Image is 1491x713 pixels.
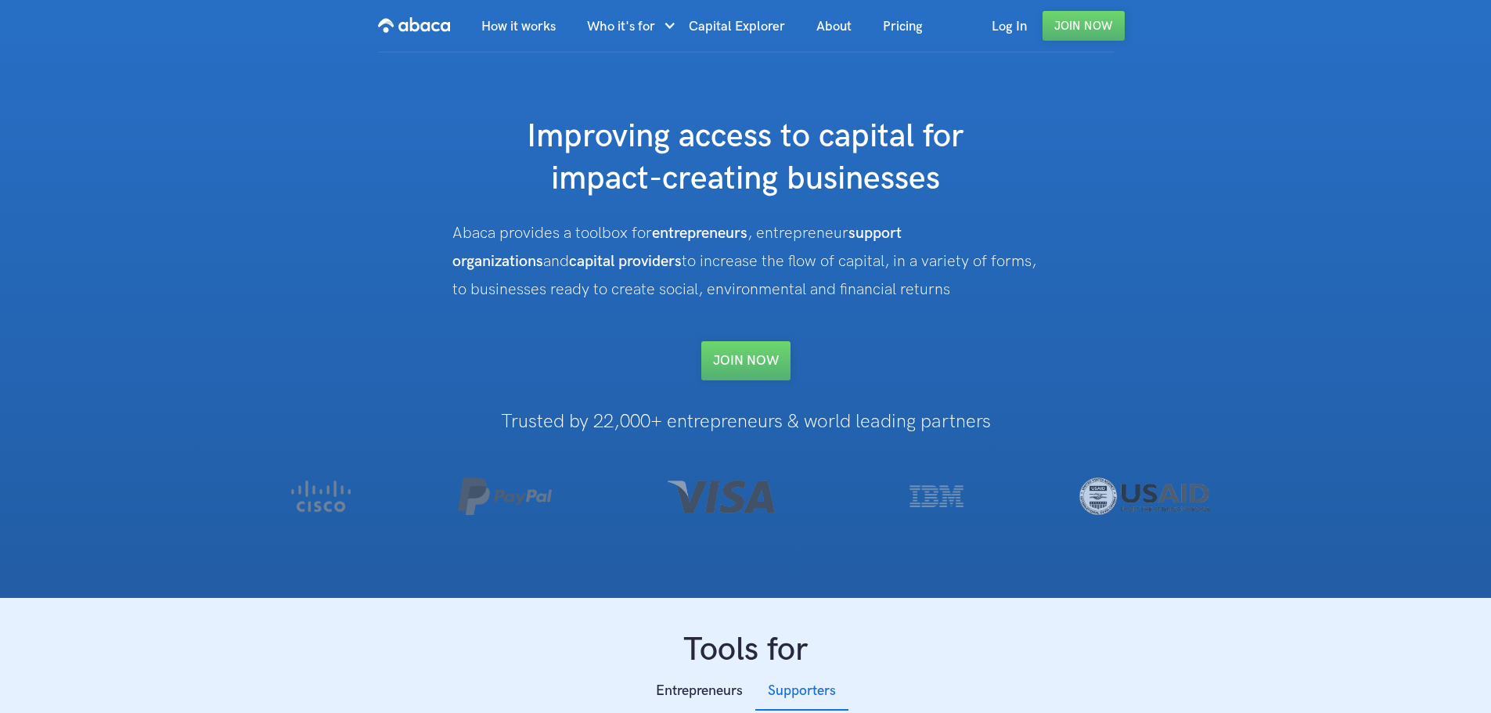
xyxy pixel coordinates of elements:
a: Join NOW [701,341,791,380]
a: Join Now [1043,11,1125,41]
div: Entrepreneurs [656,679,743,703]
strong: capital providers [569,252,682,271]
div: Abaca provides a toolbox for , entrepreneur and to increase the flow of capital, in a variety of ... [452,219,1039,304]
div: Supporters [768,679,836,703]
h1: Improving access to capital for impact-creating businesses [433,116,1059,200]
strong: entrepreneurs [652,224,747,243]
img: Abaca logo [378,13,450,38]
h1: Tools for [224,629,1268,672]
h1: Trusted by 22,000+ entrepreneurs & world leading partners [224,412,1268,432]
